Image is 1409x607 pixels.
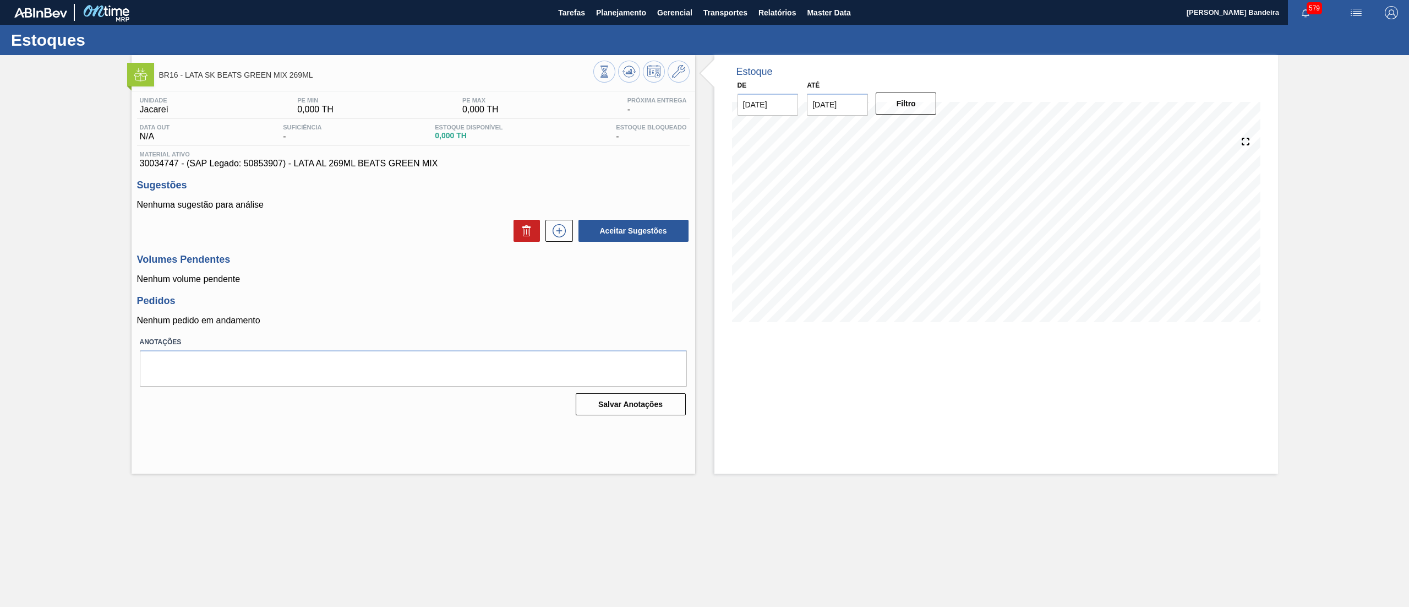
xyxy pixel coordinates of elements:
[140,97,168,104] span: Unidade
[593,61,615,83] button: Visão Geral dos Estoques
[137,316,690,326] p: Nenhum pedido em andamento
[137,124,173,142] div: N/A
[137,200,690,210] p: Nenhuma sugestão para análise
[736,66,773,78] div: Estoque
[137,295,690,307] h3: Pedidos
[140,105,168,115] span: Jacareí
[613,124,689,142] div: -
[578,220,689,242] button: Aceitar Sugestões
[738,82,747,89] label: De
[297,105,334,115] span: 0,000 TH
[876,93,937,115] button: Filtro
[558,6,585,19] span: Tarefas
[540,220,573,242] div: Nova sugestão
[576,393,686,415] button: Salvar Anotações
[137,254,690,265] h3: Volumes Pendentes
[627,97,687,104] span: Próxima Entrega
[1288,5,1323,20] button: Notificações
[140,159,687,169] span: 30034747 - (SAP Legado: 50853907) - LATA AL 269ML BEATS GREEN MIX
[596,6,646,19] span: Planejamento
[140,151,687,158] span: Material ativo
[1350,6,1363,19] img: userActions
[283,124,321,131] span: Suficiência
[807,82,820,89] label: Até
[643,61,665,83] button: Programar Estoque
[435,124,503,131] span: Estoque Disponível
[508,220,540,242] div: Excluir Sugestões
[668,61,690,83] button: Ir ao Master Data / Geral
[807,6,850,19] span: Master Data
[657,6,692,19] span: Gerencial
[618,61,640,83] button: Atualizar Gráfico
[435,132,503,140] span: 0,000 TH
[297,97,334,104] span: PE MIN
[1385,6,1398,19] img: Logout
[738,94,799,116] input: dd/mm/yyyy
[14,8,67,18] img: TNhmsLtSVTkK8tSr43FrP2fwEKptu5GPRR3wAAAABJRU5ErkJggg==
[137,180,690,191] h3: Sugestões
[134,68,148,82] img: Ícone
[573,219,690,243] div: Aceitar Sugestões
[159,71,593,79] span: BR16 - LATA SK BEATS GREEN MIX 269ML
[280,124,324,142] div: -
[1307,2,1322,14] span: 579
[11,34,206,46] h1: Estoques
[616,124,686,131] span: Estoque Bloqueado
[625,97,690,115] div: -
[140,334,687,350] label: Anotações
[807,94,868,116] input: dd/mm/yyyy
[462,97,499,104] span: PE MAX
[758,6,796,19] span: Relatórios
[140,124,170,131] span: Data out
[137,274,690,284] p: Nenhum volume pendente
[703,6,747,19] span: Transportes
[462,105,499,115] span: 0,000 TH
